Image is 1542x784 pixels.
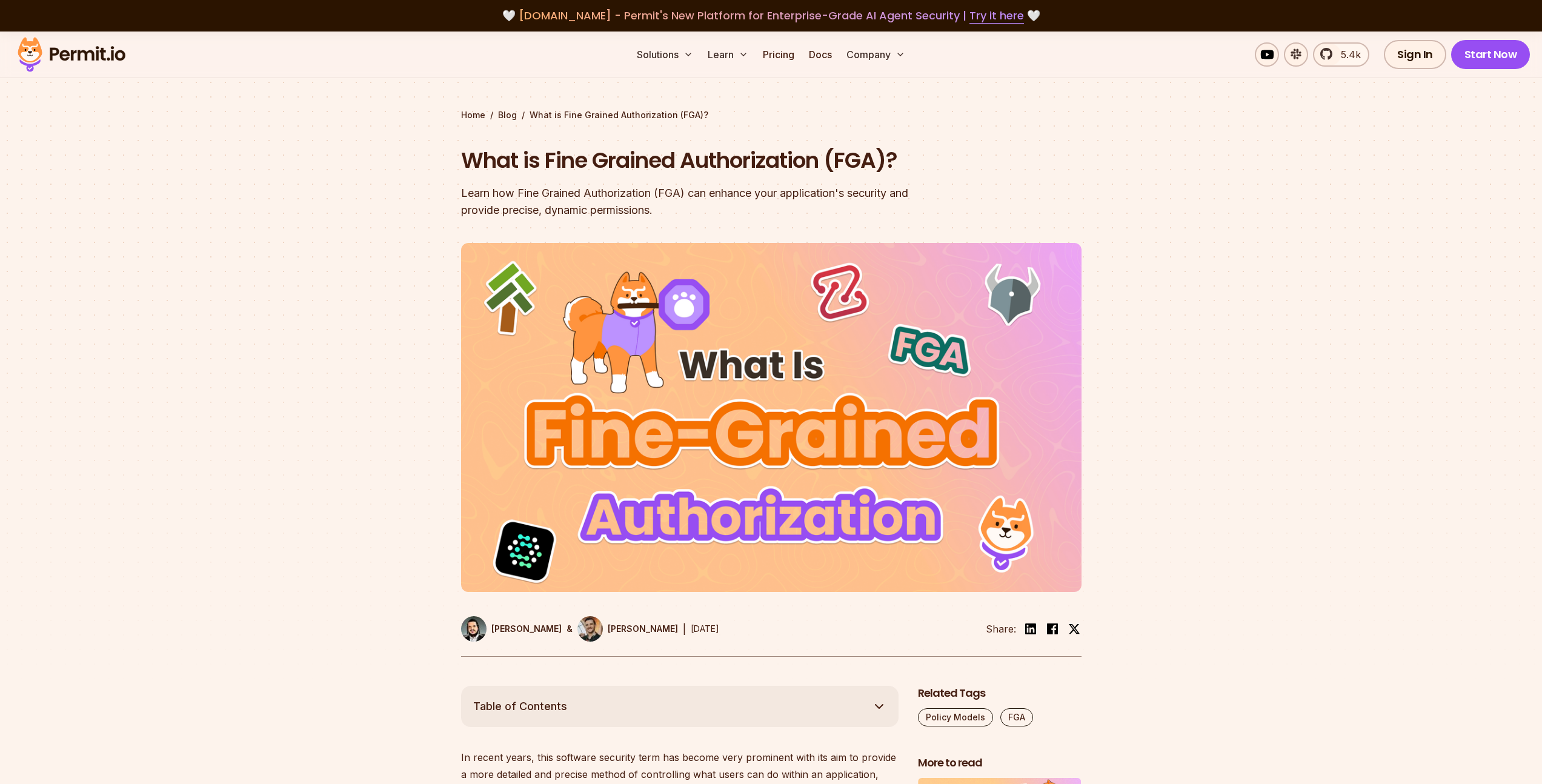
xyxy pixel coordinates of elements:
[969,8,1024,24] a: Try it here
[918,686,1082,701] h2: Related Tags
[703,42,753,67] button: Learn
[473,698,567,715] span: Table of Contents
[842,42,910,67] button: Company
[577,616,603,642] img: Daniel Bass
[491,623,562,635] p: [PERSON_NAME]
[1451,40,1530,69] a: Start Now
[461,109,1082,121] div: / /
[461,145,926,176] h1: What is Fine Grained Authorization (FGA)?
[1384,40,1446,69] a: Sign In
[29,7,1513,24] div: 🤍 🤍
[461,109,485,121] a: Home
[758,42,799,67] a: Pricing
[461,616,562,642] a: [PERSON_NAME]
[1334,47,1361,62] span: 5.4k
[918,708,993,726] a: Policy Models
[461,616,487,642] img: Gabriel L. Manor
[519,8,1024,23] span: [DOMAIN_NAME] - Permit's New Platform for Enterprise-Grade AI Agent Security |
[683,622,686,636] div: |
[498,109,517,121] a: Blog
[804,42,837,67] a: Docs
[1023,622,1038,636] img: linkedin
[632,42,698,67] button: Solutions
[1313,42,1369,67] a: 5.4k
[691,623,719,634] time: [DATE]
[12,34,131,75] img: Permit logo
[986,622,1016,636] li: Share:
[1068,623,1080,635] img: twitter
[567,623,573,635] p: &
[1045,622,1060,636] img: facebook
[577,616,678,642] a: [PERSON_NAME]
[1000,708,1033,726] a: FGA
[461,185,926,219] div: Learn how Fine Grained Authorization (FGA) can enhance your application's security and provide pr...
[461,686,899,727] button: Table of Contents
[461,243,1082,592] img: What is Fine Grained Authorization (FGA)?
[918,756,1082,771] h2: More to read
[608,623,678,635] p: [PERSON_NAME]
